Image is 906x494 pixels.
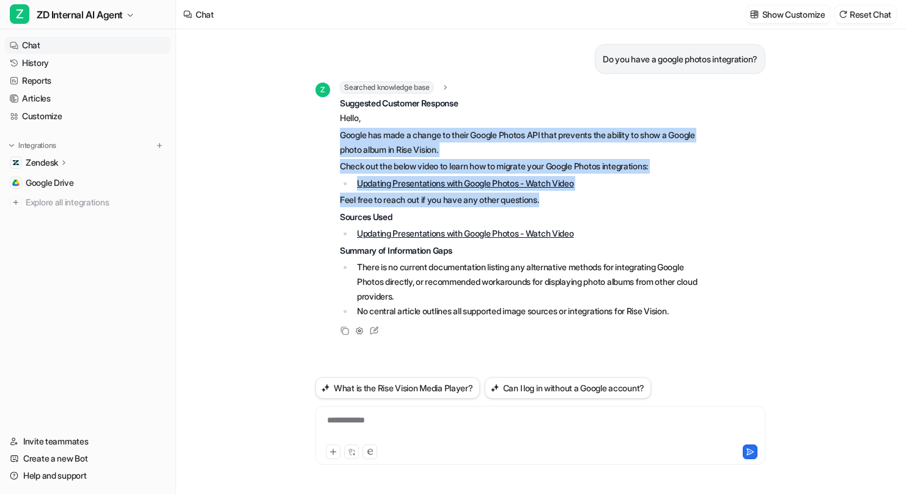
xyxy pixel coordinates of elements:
img: reset [839,10,847,19]
p: Integrations [18,141,56,150]
p: Do you have a google photos integration? [603,52,757,67]
p: Check out the below video to learn how to migrate your Google Photos integrations: [340,159,698,174]
li: No central article outlines all supported image sources or integrations for Rise Vision. [353,304,698,319]
img: explore all integrations [10,196,22,208]
span: Explore all integrations [26,193,166,212]
a: Explore all integrations [5,194,171,211]
p: Zendesk [26,157,58,169]
a: Articles [5,90,171,107]
a: Invite teammates [5,433,171,450]
a: Updating Presentations with Google Photos - Watch Video [357,228,574,238]
strong: Sources Used [340,212,392,222]
button: Integrations [5,139,60,152]
button: Show Customize [746,6,830,23]
img: customize [750,10,759,19]
a: Google DriveGoogle Drive [5,174,171,191]
span: Google Drive [26,177,74,189]
p: Google has made a change to their Google Photos API that prevents the ability to show a Google ph... [340,128,698,157]
img: menu_add.svg [155,141,164,150]
button: Reset Chat [835,6,896,23]
span: ZD Internal AI Agent [37,6,123,23]
a: Create a new Bot [5,450,171,467]
span: Z [10,4,29,24]
p: Feel free to reach out if you have any other questions. [340,193,698,207]
a: Help and support [5,467,171,484]
img: Zendesk [12,159,20,166]
strong: Summary of Information Gaps [340,245,452,256]
span: Z [315,83,330,97]
span: Searched knowledge base [340,81,433,94]
a: Customize [5,108,171,125]
div: Chat [196,8,214,21]
strong: Suggested Customer Response [340,98,458,108]
button: Can I log in without a Google account? [485,377,651,399]
p: Show Customize [762,8,825,21]
a: Reports [5,72,171,89]
p: Hello, [340,96,698,125]
img: Google Drive [12,179,20,186]
button: What is the Rise Vision Media Player? [315,377,480,399]
li: There is no current documentation listing any alternative methods for integrating Google Photos d... [353,260,698,304]
a: Chat [5,37,171,54]
a: History [5,54,171,72]
img: expand menu [7,141,16,150]
a: Updating Presentations with Google Photos - Watch Video [357,178,574,188]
